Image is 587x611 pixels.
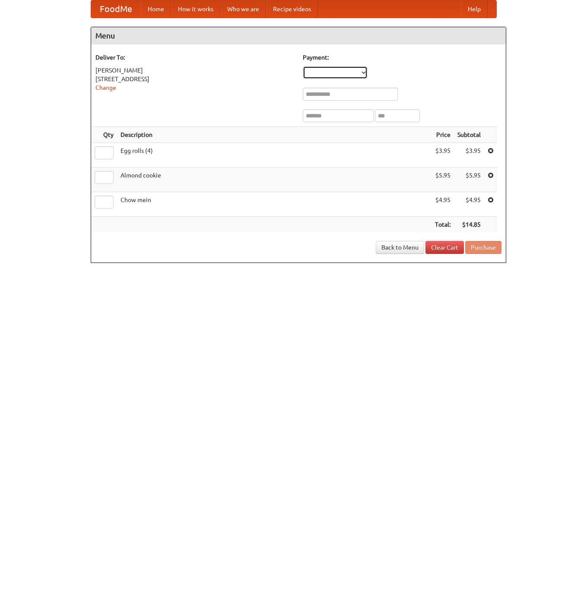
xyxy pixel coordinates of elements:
th: Total: [432,217,454,233]
h5: Deliver To: [95,53,294,62]
a: Change [95,84,116,91]
div: [PERSON_NAME] [95,66,294,75]
h4: Menu [91,27,506,44]
th: Qty [91,127,117,143]
a: Help [461,0,488,18]
td: Egg rolls (4) [117,143,432,168]
a: Who we are [220,0,266,18]
h5: Payment: [303,53,501,62]
a: How it works [171,0,220,18]
th: Subtotal [454,127,484,143]
td: $5.95 [454,168,484,192]
td: $5.95 [432,168,454,192]
a: Back to Menu [376,241,424,254]
td: $3.95 [454,143,484,168]
td: Almond cookie [117,168,432,192]
td: $4.95 [432,192,454,217]
td: $4.95 [454,192,484,217]
a: Clear Cart [425,241,464,254]
th: $14.85 [454,217,484,233]
th: Price [432,127,454,143]
button: Purchase [465,241,501,254]
div: [STREET_ADDRESS] [95,75,294,83]
a: Home [141,0,171,18]
a: Recipe videos [266,0,318,18]
a: FoodMe [91,0,141,18]
td: Chow mein [117,192,432,217]
td: $3.95 [432,143,454,168]
th: Description [117,127,432,143]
